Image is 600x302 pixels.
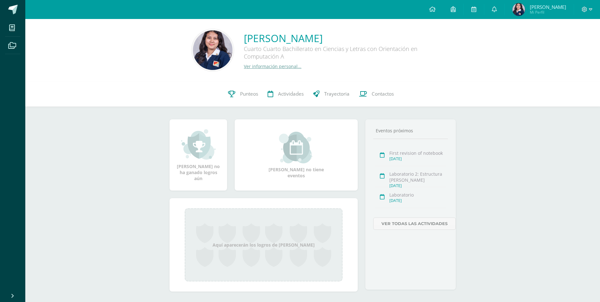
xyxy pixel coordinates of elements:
[354,81,399,107] a: Contactos
[244,31,434,45] a: [PERSON_NAME]
[176,129,221,181] div: [PERSON_NAME] no ha ganado logros aún
[263,81,308,107] a: Actividades
[244,63,301,69] a: Ver información personal...
[265,132,328,179] div: [PERSON_NAME] no tiene eventos
[389,156,446,161] div: [DATE]
[512,3,525,16] img: f73f293e994302f9016ea2d7664fea16.png
[244,45,434,63] div: Cuarto Cuarto Bachillerato en Ciencias y Letras con Orientación en Computación A
[308,81,354,107] a: Trayectoria
[279,132,313,163] img: event_small.png
[223,81,263,107] a: Punteos
[389,192,446,198] div: Laboratorio
[240,91,258,97] span: Punteos
[530,9,566,15] span: Mi Perfil
[389,171,446,183] div: Laboratorio 2: Estructura [PERSON_NAME]
[181,129,216,160] img: achievement_small.png
[193,30,232,70] img: 0e4da69e1e3ddef76c7649c3b8d4d063.png
[185,208,343,281] div: Aquí aparecerán los logros de [PERSON_NAME]
[373,217,456,230] a: Ver todas las actividades
[324,91,349,97] span: Trayectoria
[389,150,446,156] div: First revision of notebook
[530,4,566,10] span: [PERSON_NAME]
[373,128,448,134] div: Eventos próximos
[389,198,446,203] div: [DATE]
[278,91,304,97] span: Actividades
[389,183,446,188] div: [DATE]
[372,91,394,97] span: Contactos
